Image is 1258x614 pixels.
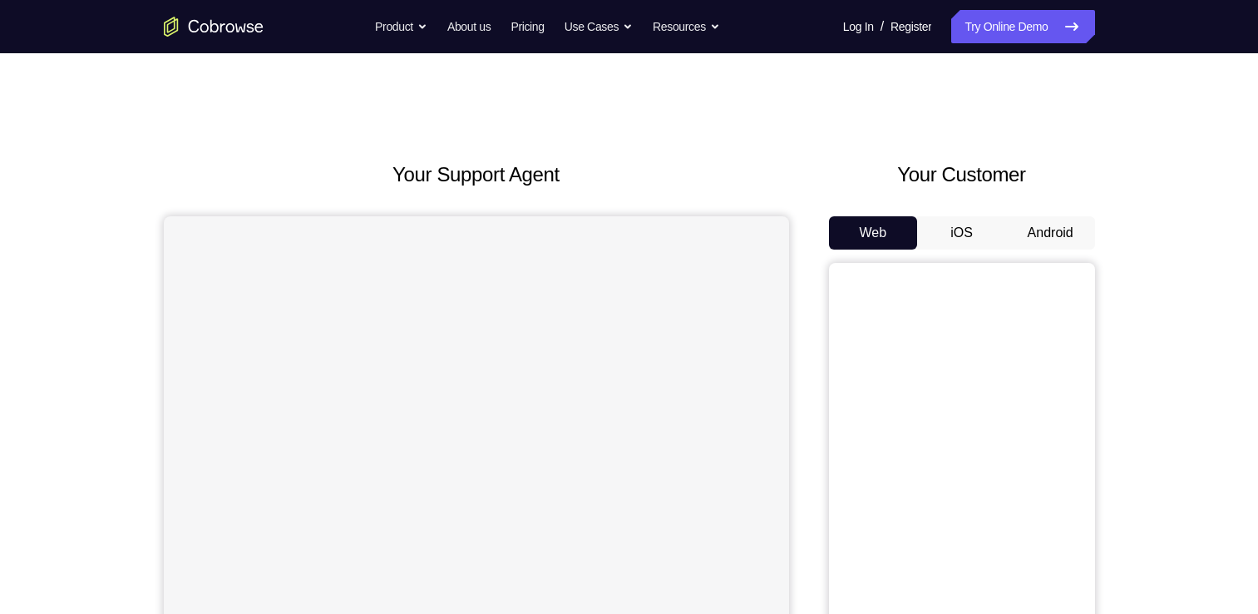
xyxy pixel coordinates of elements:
[917,216,1006,250] button: iOS
[829,160,1095,190] h2: Your Customer
[1006,216,1095,250] button: Android
[447,10,491,43] a: About us
[164,17,264,37] a: Go to the home page
[890,10,931,43] a: Register
[375,10,427,43] button: Product
[565,10,633,43] button: Use Cases
[881,17,884,37] span: /
[829,216,918,250] button: Web
[951,10,1094,43] a: Try Online Demo
[843,10,874,43] a: Log In
[653,10,720,43] button: Resources
[511,10,544,43] a: Pricing
[164,160,789,190] h2: Your Support Agent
